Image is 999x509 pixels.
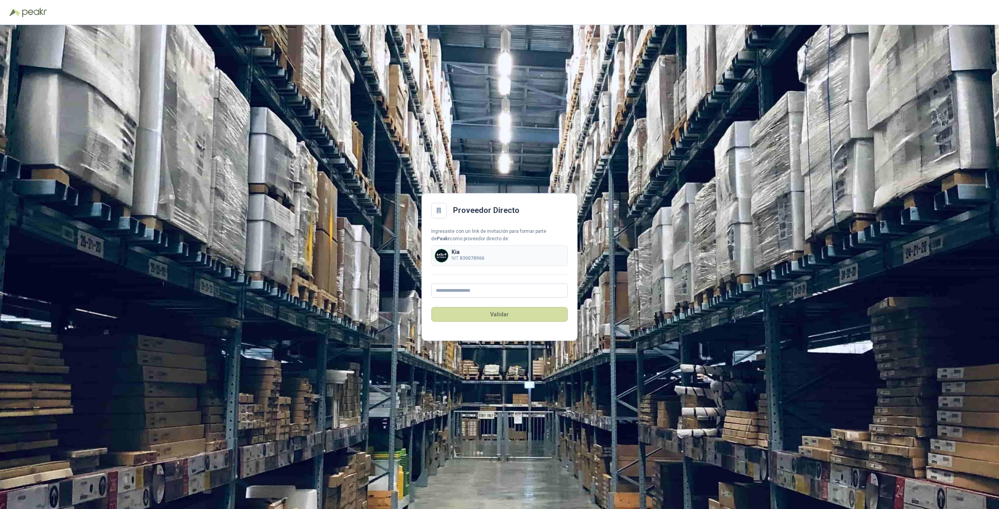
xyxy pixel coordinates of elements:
[453,204,519,216] h2: Proveedor Directo
[460,255,484,261] b: 830078966
[435,249,448,262] img: Company Logo
[452,249,484,255] p: Kia
[452,255,484,262] p: NIT
[22,8,47,17] img: Peakr
[437,236,450,241] b: Peakr
[431,307,568,322] button: Validar
[9,9,20,16] img: Logo
[431,228,568,243] div: Ingresaste con un link de invitación para formar parte de como proveedor directo de:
